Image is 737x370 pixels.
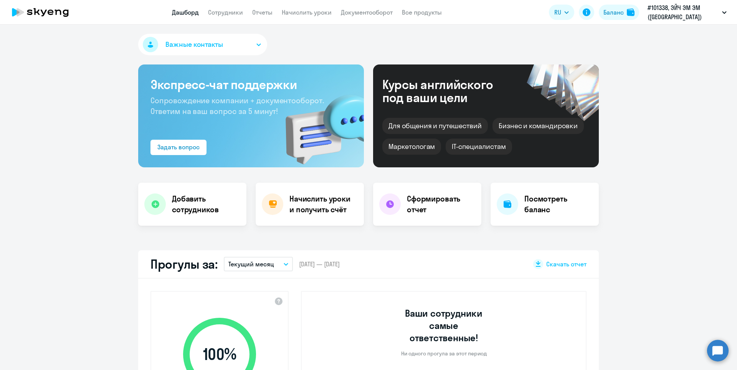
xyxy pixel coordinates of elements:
[492,118,584,134] div: Бизнес и командировки
[172,193,240,215] h4: Добавить сотрудников
[603,8,624,17] div: Баланс
[157,142,200,152] div: Задать вопрос
[627,8,635,16] img: balance
[382,78,514,104] div: Курсы английского под ваши цели
[282,8,332,16] a: Начислить уроки
[554,8,561,17] span: RU
[150,256,218,272] h2: Прогулы за:
[274,81,364,167] img: bg-img
[599,5,639,20] button: Балансbalance
[208,8,243,16] a: Сотрудники
[407,193,475,215] h4: Сформировать отчет
[549,5,574,20] button: RU
[228,259,274,269] p: Текущий месяц
[644,3,730,21] button: #101338, ЭЙЧ ЭМ ЭМ ([GEOGRAPHIC_DATA]) [GEOGRAPHIC_DATA], ООО
[382,118,488,134] div: Для общения и путешествий
[289,193,356,215] h4: Начислить уроки и получить счёт
[524,193,593,215] h4: Посмотреть баланс
[138,34,267,55] button: Важные контакты
[165,40,223,50] span: Важные контакты
[648,3,719,21] p: #101338, ЭЙЧ ЭМ ЭМ ([GEOGRAPHIC_DATA]) [GEOGRAPHIC_DATA], ООО
[150,77,352,92] h3: Экспресс-чат поддержки
[446,139,512,155] div: IT-специалистам
[150,140,207,155] button: Задать вопрос
[382,139,441,155] div: Маркетологам
[341,8,393,16] a: Документооборот
[299,260,340,268] span: [DATE] — [DATE]
[252,8,273,16] a: Отчеты
[224,257,293,271] button: Текущий месяц
[395,307,493,344] h3: Ваши сотрудники самые ответственные!
[401,350,487,357] p: Ни одного прогула за этот период
[172,8,199,16] a: Дашборд
[175,345,264,363] span: 100 %
[546,260,587,268] span: Скачать отчет
[402,8,442,16] a: Все продукты
[150,96,324,116] span: Сопровождение компании + документооборот. Ответим на ваш вопрос за 5 минут!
